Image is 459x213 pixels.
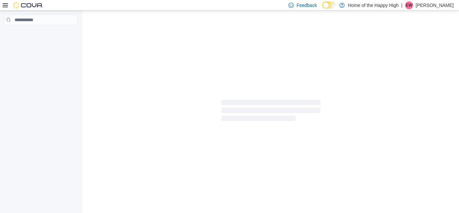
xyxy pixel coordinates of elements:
p: Home of the Happy High [348,1,399,9]
span: EW [406,1,412,9]
div: Erynn Watson [405,1,413,9]
input: Dark Mode [322,2,336,9]
span: Feedback [296,2,317,9]
img: Cova [13,2,43,9]
p: [PERSON_NAME] [416,1,454,9]
nav: Complex example [4,26,78,42]
p: | [401,1,402,9]
span: Loading [221,101,321,122]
